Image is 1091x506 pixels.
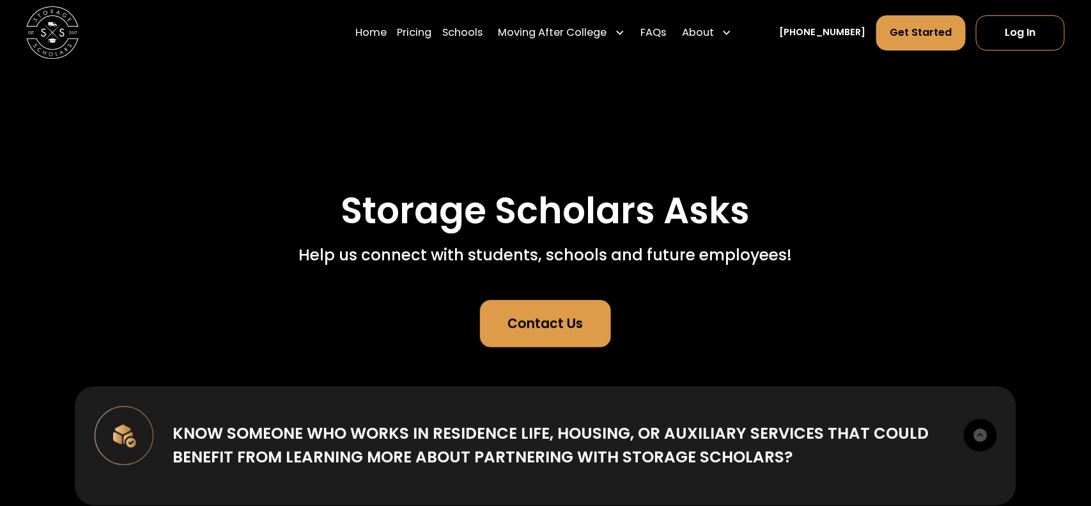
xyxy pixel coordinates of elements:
[26,6,79,59] img: Storage Scholars main logo
[480,300,611,347] a: Contact Us
[26,6,79,59] a: home
[641,15,667,51] a: FAQs
[299,244,793,267] div: Help us connect with students, schools and future employees!
[498,25,607,41] div: Moving After College
[876,15,966,51] a: Get Started
[442,15,483,51] a: Schools
[677,15,738,51] div: About
[493,15,630,51] div: Moving After College
[173,422,944,470] div: Know someone who works in Residence Life, Housing, or Auxiliary Services that could benefit from ...
[397,15,431,51] a: Pricing
[682,25,714,41] div: About
[779,26,865,39] a: [PHONE_NUMBER]
[355,15,387,51] a: Home
[976,15,1065,51] a: Log In
[341,191,750,231] h1: Storage Scholars Asks
[508,314,584,334] div: Contact Us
